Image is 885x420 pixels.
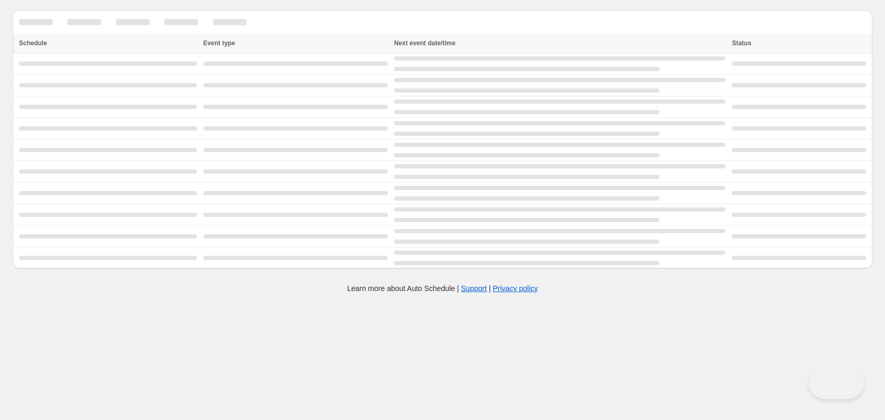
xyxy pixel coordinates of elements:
p: Learn more about Auto Schedule | | [347,283,538,294]
a: Privacy policy [493,284,538,293]
span: Schedule [19,39,47,47]
span: Status [732,39,751,47]
iframe: Toggle Customer Support [809,367,864,399]
span: Event type [203,39,235,47]
a: Support [461,284,487,293]
span: Next event date/time [394,39,456,47]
